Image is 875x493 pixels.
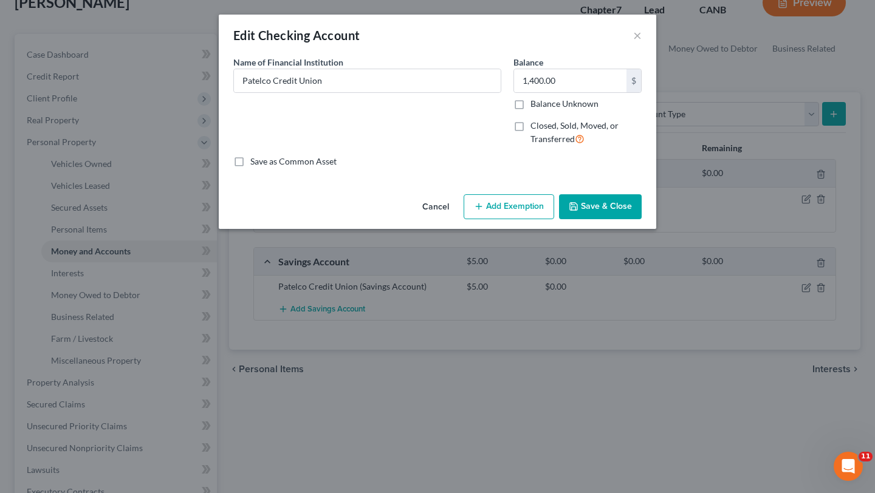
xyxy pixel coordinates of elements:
div: Edit Checking Account [233,27,360,44]
button: × [633,28,642,42]
div: $ [626,69,641,92]
span: Closed, Sold, Moved, or Transferred [530,120,619,144]
button: Add Exemption [464,194,554,220]
span: Name of Financial Institution [233,57,343,67]
label: Balance Unknown [530,98,599,110]
button: Save & Close [559,194,642,220]
input: Enter name... [234,69,501,92]
iframe: Intercom live chat [834,452,863,481]
span: 11 [859,452,873,461]
label: Save as Common Asset [250,155,337,168]
label: Balance [513,56,543,69]
button: Cancel [413,195,459,220]
input: 0.00 [514,69,626,92]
